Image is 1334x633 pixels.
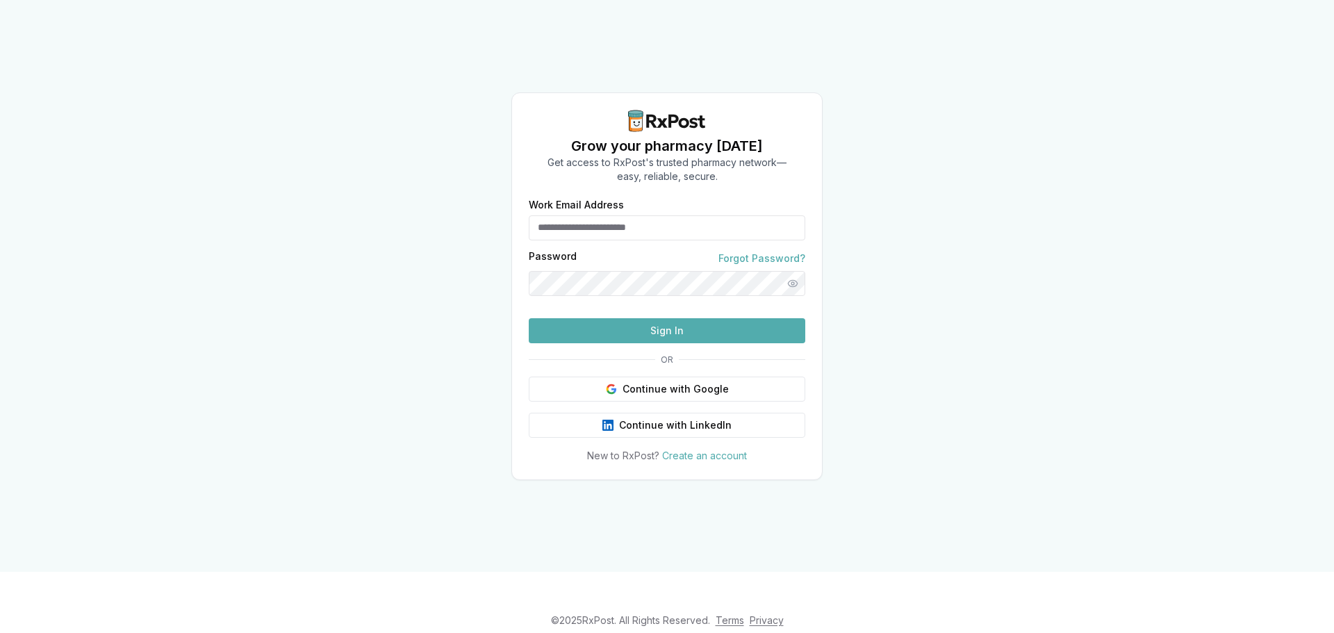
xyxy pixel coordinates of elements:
a: Privacy [750,614,784,626]
img: LinkedIn [602,420,614,431]
button: Continue with LinkedIn [529,413,805,438]
label: Work Email Address [529,200,805,210]
a: Terms [716,614,744,626]
button: Continue with Google [529,377,805,402]
img: Google [606,384,617,395]
a: Create an account [662,450,747,461]
img: RxPost Logo [623,110,711,132]
h1: Grow your pharmacy [DATE] [547,136,787,156]
button: Show password [780,271,805,296]
a: Forgot Password? [718,252,805,265]
span: New to RxPost? [587,450,659,461]
span: OR [655,354,679,365]
label: Password [529,252,577,265]
p: Get access to RxPost's trusted pharmacy network— easy, reliable, secure. [547,156,787,183]
button: Sign In [529,318,805,343]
